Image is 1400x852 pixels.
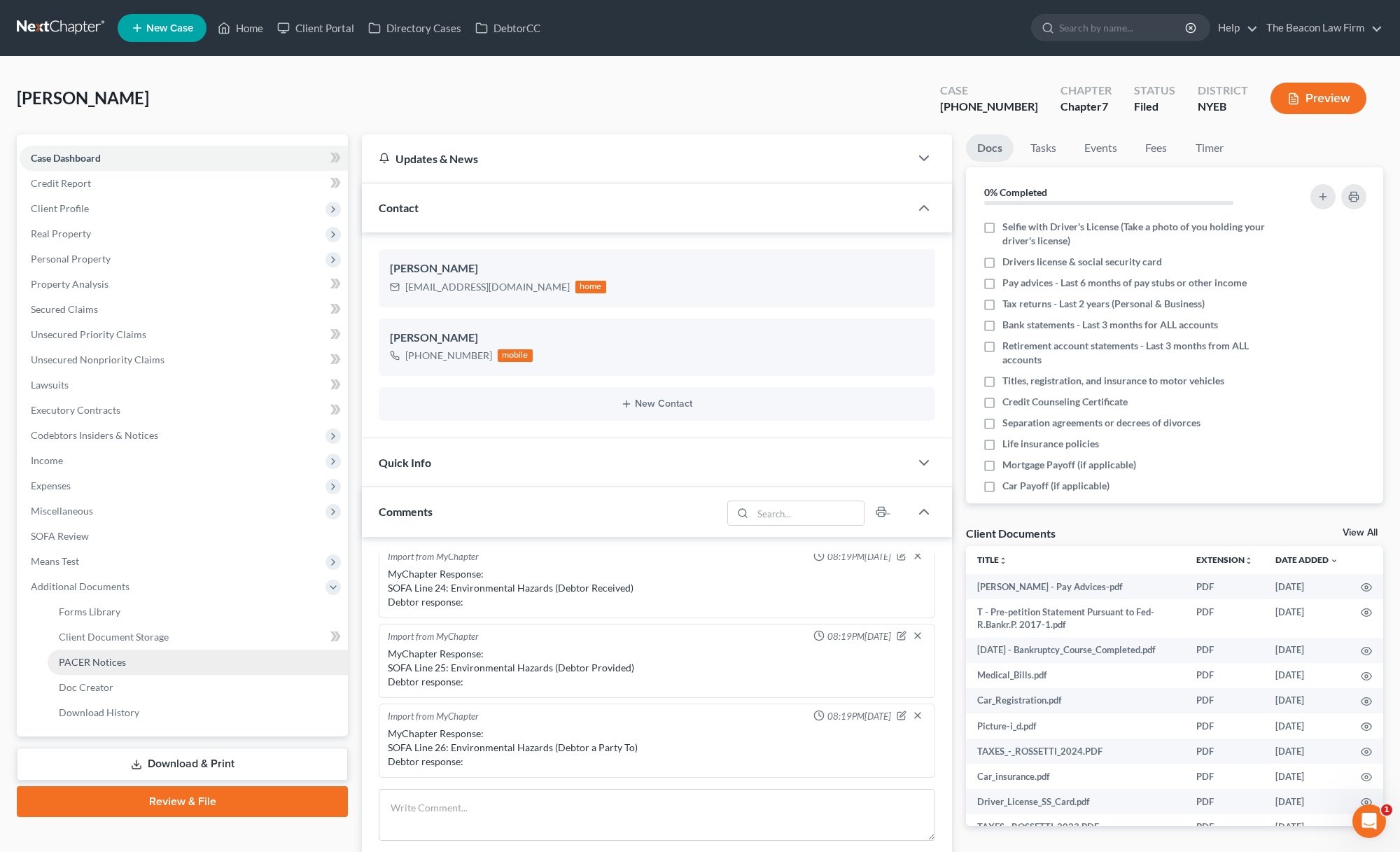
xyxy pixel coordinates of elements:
input: Search... [752,501,864,525]
a: Timer [1184,134,1235,162]
span: 08:19PM[DATE] [827,710,891,723]
a: Lawsuits [20,372,348,398]
div: Import from MyChapter [388,710,479,724]
div: MyChapter Response: SOFA Line 25: Environmental Hazards (Debtor Provided) Debtor response: [388,647,926,689]
a: Review & File [17,786,348,817]
a: Home [211,15,270,41]
td: [DATE] [1264,739,1350,764]
span: 7 [1102,99,1108,113]
td: PDF [1185,663,1264,688]
button: New Contact [390,398,924,410]
span: Credit Report [31,177,91,189]
a: Client Portal [270,15,361,41]
a: Download & Print [17,748,348,781]
span: Quick Info [379,456,431,469]
td: PDF [1185,789,1264,814]
span: Selfie with Driver's License (Take a photo of you holding your driver's license) [1002,220,1267,248]
a: Help [1211,15,1258,41]
span: Property Analysis [31,278,108,290]
td: PDF [1185,814,1264,839]
div: [PERSON_NAME] [390,260,924,277]
div: [PHONE_NUMBER] [940,99,1038,115]
td: [DATE] [1264,599,1350,638]
span: [PERSON_NAME] [17,88,149,108]
a: Doc Creator [48,675,348,700]
td: PDF [1185,764,1264,789]
span: Unsecured Priority Claims [31,328,146,340]
span: Contact [379,201,419,214]
div: MyChapter Response: SOFA Line 26: Environmental Hazards (Debtor a Party To) Debtor response: [388,727,926,769]
span: New Case [146,23,193,34]
span: Means Test [31,555,79,567]
div: Client Documents [966,526,1056,540]
span: 08:19PM[DATE] [827,630,891,643]
span: Bank statements - Last 3 months for ALL accounts [1002,318,1218,332]
div: District [1198,83,1248,99]
td: [DATE] [1264,713,1350,739]
span: SOFA Review [31,530,89,542]
div: mobile [498,349,533,362]
span: Case Dashboard [31,152,101,164]
div: Updates & News [379,151,893,166]
a: Directory Cases [361,15,468,41]
td: PDF [1185,638,1264,663]
td: [DATE] - Bankruptcy_Course_Completed.pdf [966,638,1185,663]
span: 08:19PM[DATE] [827,550,891,564]
td: Car_Registration.pdf [966,688,1185,713]
span: Comments [379,505,433,518]
a: Forms Library [48,599,348,624]
td: [DATE] [1264,638,1350,663]
div: Case [940,83,1038,99]
td: TAXES_-ROSSETTI_2023.PDF [966,814,1185,839]
a: Credit Report [20,171,348,196]
span: Titles, registration, and insurance to motor vehicles [1002,374,1224,388]
span: Executory Contracts [31,404,120,416]
span: Pay advices - Last 6 months of pay stubs or other income [1002,276,1247,290]
span: Income [31,454,63,466]
td: [DATE] [1264,574,1350,599]
span: Unsecured Nonpriority Claims [31,354,164,365]
i: expand_more [1330,557,1338,565]
i: unfold_more [1245,557,1253,565]
span: Drivers license & social security card [1002,255,1162,269]
a: SOFA Review [20,524,348,549]
strong: 0% Completed [984,186,1047,198]
a: Property Analysis [20,272,348,297]
td: PDF [1185,574,1264,599]
span: Real Property [31,228,91,239]
div: Chapter [1060,99,1112,115]
div: home [575,281,606,293]
td: TAXES_-_ROSSETTI_2024.PDF [966,739,1185,764]
div: NYEB [1198,99,1248,115]
span: Doc Creator [59,681,113,693]
a: Tasks [1019,134,1067,162]
span: Client Document Storage [59,631,169,643]
span: PACER Notices [59,656,126,668]
span: Secured Claims [31,303,98,315]
button: Preview [1270,83,1366,114]
span: Download History [59,706,139,718]
a: Download History [48,700,348,725]
span: Credit Counseling Certificate [1002,395,1128,409]
td: [PERSON_NAME] - Pay Advices-pdf [966,574,1185,599]
a: Events [1073,134,1128,162]
a: Secured Claims [20,297,348,322]
td: Picture-i_d.pdf [966,713,1185,739]
a: DebtorCC [468,15,547,41]
div: [PERSON_NAME] [390,330,924,347]
span: 1 [1381,804,1392,816]
span: Codebtors Insiders & Notices [31,429,158,441]
i: unfold_more [999,557,1007,565]
span: Mortgage Payoff (if applicable) [1002,458,1136,472]
a: Unsecured Nonpriority Claims [20,347,348,372]
td: T - Pre-petition Statement Pursuant to Fed-R.Bankr.P. 2017-1.pdf [966,599,1185,638]
td: Car_insurance.pdf [966,764,1185,789]
td: PDF [1185,688,1264,713]
td: [DATE] [1264,688,1350,713]
a: View All [1343,528,1378,538]
div: [EMAIL_ADDRESS][DOMAIN_NAME] [405,280,570,294]
div: MyChapter Response: SOFA Line 24: Environmental Hazards (Debtor Received) Debtor response: [388,567,926,609]
div: [PHONE_NUMBER] [405,349,492,363]
span: Separation agreements or decrees of divorces [1002,416,1200,430]
a: Fees [1134,134,1179,162]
